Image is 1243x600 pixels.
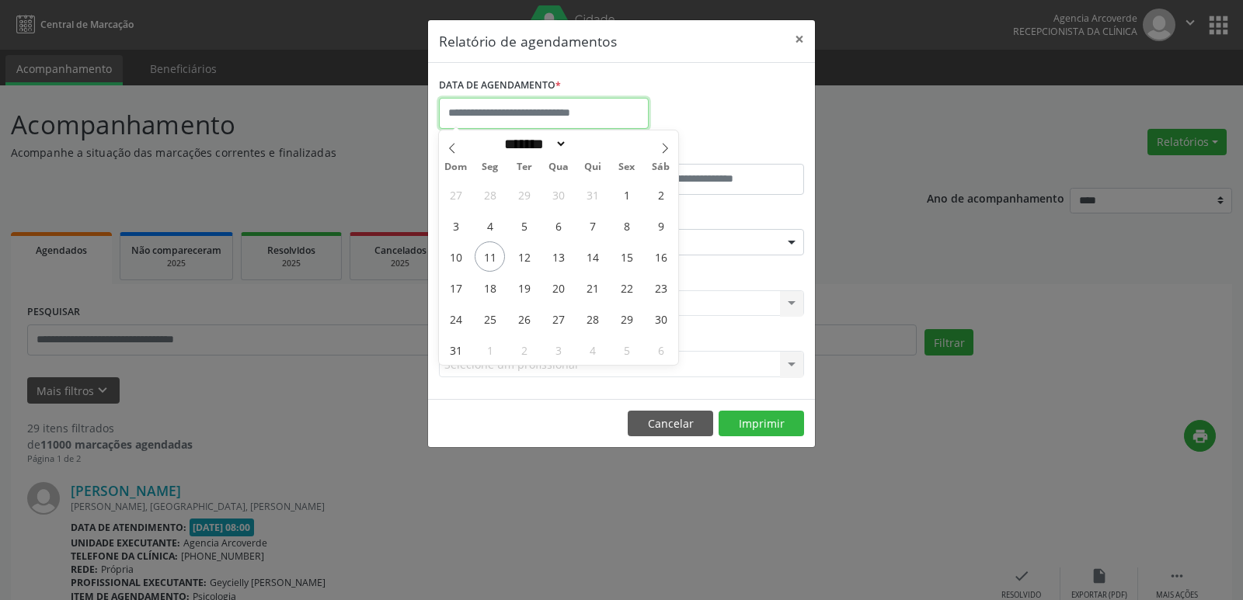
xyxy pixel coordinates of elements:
[475,303,505,334] span: Agosto 25, 2025
[475,272,505,303] span: Agosto 18, 2025
[440,272,471,303] span: Agosto 17, 2025
[611,241,642,272] span: Agosto 15, 2025
[509,179,539,210] span: Julho 29, 2025
[439,74,561,98] label: DATA DE AGENDAMENTO
[719,411,804,437] button: Imprimir
[440,335,471,365] span: Agosto 31, 2025
[509,335,539,365] span: Setembro 2, 2025
[543,179,573,210] span: Julho 30, 2025
[646,303,676,334] span: Agosto 30, 2025
[541,162,576,172] span: Qua
[499,136,567,152] select: Month
[567,136,618,152] input: Year
[473,162,507,172] span: Seg
[611,210,642,241] span: Agosto 8, 2025
[543,210,573,241] span: Agosto 6, 2025
[646,210,676,241] span: Agosto 9, 2025
[439,31,617,51] h5: Relatório de agendamentos
[509,210,539,241] span: Agosto 5, 2025
[577,179,608,210] span: Julho 31, 2025
[440,241,471,272] span: Agosto 10, 2025
[646,241,676,272] span: Agosto 16, 2025
[611,272,642,303] span: Agosto 22, 2025
[644,162,678,172] span: Sáb
[440,303,471,334] span: Agosto 24, 2025
[576,162,610,172] span: Qui
[784,20,815,58] button: Close
[475,335,505,365] span: Setembro 1, 2025
[475,179,505,210] span: Julho 28, 2025
[577,303,608,334] span: Agosto 28, 2025
[507,162,541,172] span: Ter
[625,140,804,164] label: ATÉ
[509,303,539,334] span: Agosto 26, 2025
[577,210,608,241] span: Agosto 7, 2025
[646,179,676,210] span: Agosto 2, 2025
[611,179,642,210] span: Agosto 1, 2025
[543,303,573,334] span: Agosto 27, 2025
[646,335,676,365] span: Setembro 6, 2025
[543,335,573,365] span: Setembro 3, 2025
[543,272,573,303] span: Agosto 20, 2025
[440,179,471,210] span: Julho 27, 2025
[475,210,505,241] span: Agosto 4, 2025
[610,162,644,172] span: Sex
[646,272,676,303] span: Agosto 23, 2025
[509,272,539,303] span: Agosto 19, 2025
[577,241,608,272] span: Agosto 14, 2025
[475,241,505,272] span: Agosto 11, 2025
[611,303,642,334] span: Agosto 29, 2025
[439,162,473,172] span: Dom
[628,411,713,437] button: Cancelar
[577,335,608,365] span: Setembro 4, 2025
[577,272,608,303] span: Agosto 21, 2025
[543,241,573,272] span: Agosto 13, 2025
[509,241,539,272] span: Agosto 12, 2025
[440,210,471,241] span: Agosto 3, 2025
[611,335,642,365] span: Setembro 5, 2025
